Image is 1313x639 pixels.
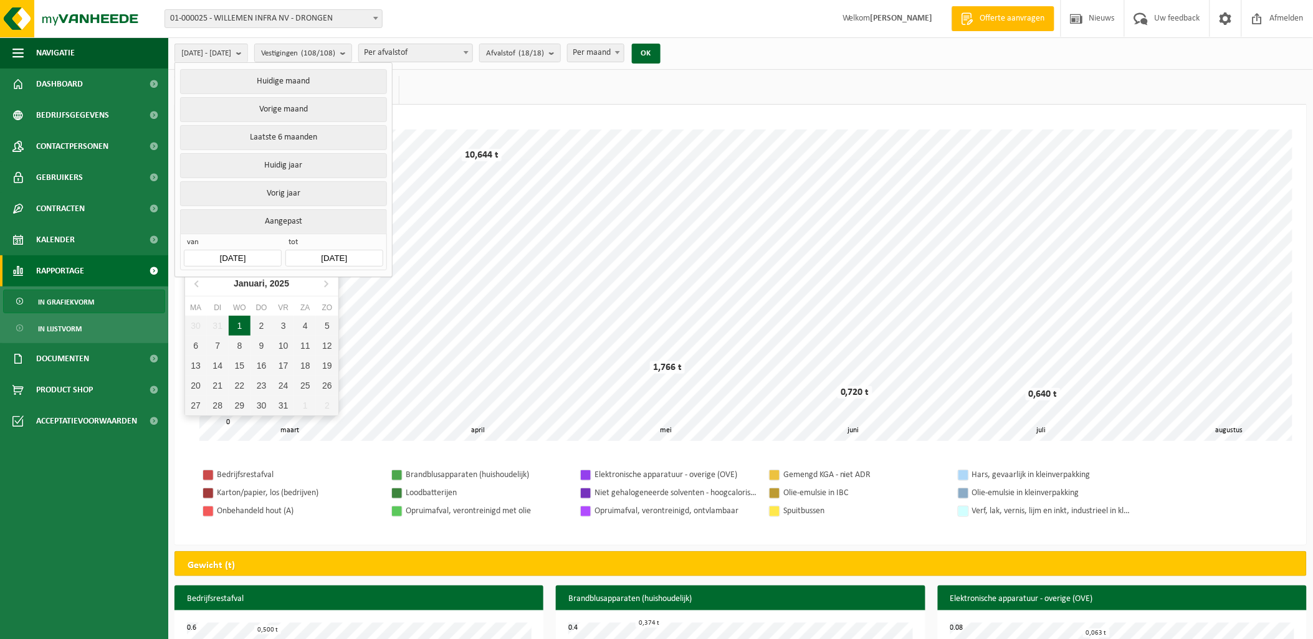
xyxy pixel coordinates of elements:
[316,316,338,336] div: 5
[36,131,108,162] span: Contactpersonen
[185,356,207,376] div: 13
[229,316,251,336] div: 1
[180,69,386,94] button: Huidige maand
[294,395,316,415] div: 1
[251,376,272,395] div: 23
[174,585,543,613] h3: Bedrijfsrestafval
[185,376,207,395] div: 20
[1026,388,1061,400] div: 0,640 t
[518,49,544,57] count: (18/18)
[217,467,379,483] div: Bedrijfsrestafval
[462,149,502,161] div: 10,644 t
[165,10,382,27] span: 01-000025 - WILLEMEN INFRA NV - DRONGEN
[406,503,568,519] div: Opruimafval, verontreinigd met olie
[952,6,1054,31] a: Offerte aanvragen
[359,44,472,62] span: Per afvalstof
[972,467,1134,483] div: Hars, gevaarlijk in kleinverpakking
[871,14,933,23] strong: [PERSON_NAME]
[838,386,872,399] div: 0,720 t
[36,37,75,69] span: Navigatie
[316,336,338,356] div: 12
[567,44,624,62] span: Per maand
[294,316,316,336] div: 4
[229,356,251,376] div: 15
[251,336,272,356] div: 9
[316,301,338,314] div: zo
[406,467,568,483] div: Brandblusapparaten (huishoudelijk)
[977,12,1048,25] span: Offerte aanvragen
[285,237,383,250] span: tot
[175,552,247,579] h2: Gewicht (t)
[272,356,294,376] div: 17
[294,336,316,356] div: 11
[36,162,83,193] span: Gebruikers
[36,193,85,224] span: Contracten
[229,273,294,293] div: Januari,
[207,356,229,376] div: 14
[36,100,109,131] span: Bedrijfsgegevens
[180,153,386,178] button: Huidig jaar
[632,44,661,64] button: OK
[181,44,231,63] span: [DATE] - [DATE]
[294,376,316,395] div: 25
[184,237,281,250] span: van
[636,618,662,628] div: 0,374 t
[185,301,207,314] div: ma
[207,395,229,415] div: 28
[207,316,229,336] div: 31
[261,44,335,63] span: Vestigingen
[3,316,165,340] a: In lijstvorm
[1083,628,1110,638] div: 0,063 t
[594,503,757,519] div: Opruimafval, verontreinigd, ontvlambaar
[36,343,89,374] span: Documenten
[36,405,137,437] span: Acceptatievoorwaarden
[180,181,386,206] button: Vorig jaar
[185,336,207,356] div: 6
[594,467,757,483] div: Elektronische apparatuur - overige (OVE)
[272,336,294,356] div: 10
[316,395,338,415] div: 2
[272,316,294,336] div: 3
[358,44,473,62] span: Per afvalstof
[3,290,165,313] a: In grafiekvorm
[36,69,83,100] span: Dashboard
[272,301,294,314] div: vr
[229,376,251,395] div: 22
[254,44,352,62] button: Vestigingen(108/108)
[38,317,82,341] span: In lijstvorm
[316,356,338,376] div: 19
[650,361,685,374] div: 1,766 t
[174,44,248,62] button: [DATE] - [DATE]
[217,503,379,519] div: Onbehandeld hout (A)
[180,125,386,150] button: Laatste 6 maanden
[207,336,229,356] div: 7
[972,503,1134,519] div: Verf, lak, vernis, lijm en inkt, industrieel in kleinverpakking
[36,224,75,255] span: Kalender
[783,485,945,501] div: Olie-emulsie in IBC
[180,209,386,234] button: Aangepast
[207,301,229,314] div: di
[783,467,945,483] div: Gemengd KGA - niet ADR
[316,376,338,395] div: 26
[272,395,294,415] div: 31
[185,316,207,336] div: 30
[568,44,623,62] span: Per maand
[251,356,272,376] div: 16
[251,301,272,314] div: do
[783,503,945,519] div: Spuitbussen
[36,255,84,286] span: Rapportage
[180,97,386,122] button: Vorige maand
[251,395,272,415] div: 30
[972,485,1134,501] div: Olie-emulsie in kleinverpakking
[229,336,251,356] div: 8
[301,49,335,57] count: (108/108)
[486,44,544,63] span: Afvalstof
[272,376,294,395] div: 24
[229,395,251,415] div: 29
[294,301,316,314] div: za
[938,585,1307,613] h3: Elektronische apparatuur - overige (OVE)
[207,376,229,395] div: 21
[294,356,316,376] div: 18
[185,395,207,415] div: 27
[556,585,925,613] h3: Brandblusapparaten (huishoudelijk)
